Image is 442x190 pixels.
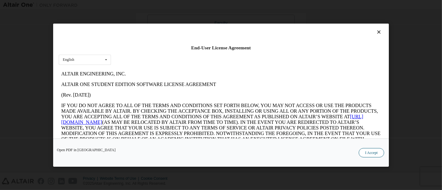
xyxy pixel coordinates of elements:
p: ALTAIR ENGINEERING, INC. [2,2,322,8]
a: Open PDF in [GEOGRAPHIC_DATA] [57,148,116,152]
div: End-User License Agreement [59,45,383,51]
button: I Accept [359,148,384,157]
p: (Rev. [DATE]) [2,24,322,29]
p: ALTAIR ONE STUDENT EDITION SOFTWARE LICENSE AGREEMENT [2,13,322,19]
p: This Altair One Student Edition Software License Agreement (“Agreement”) is between Altair Engine... [2,84,322,106]
div: English [63,58,74,61]
p: IF YOU DO NOT AGREE TO ALL OF THE TERMS AND CONDITIONS SET FORTH BELOW, YOU MAY NOT ACCESS OR USE... [2,34,322,79]
a: [URL][DOMAIN_NAME] [2,45,305,56]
